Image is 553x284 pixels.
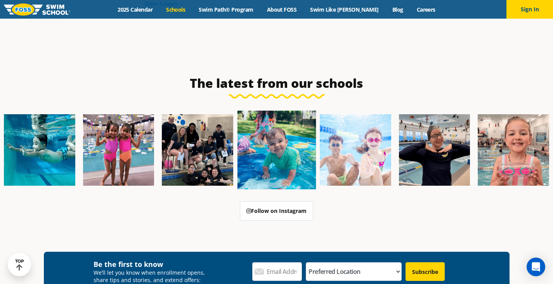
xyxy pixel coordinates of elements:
[478,114,549,186] img: Fa25-Website-Images-14-600x600.jpg
[15,259,24,271] div: TOP
[260,6,303,13] a: About FOSS
[4,3,70,16] img: FOSS Swim School Logo
[320,114,391,186] img: FCC_FOSS_GeneralShoot_May_FallCampaign_lowres-9556-600x600.jpg
[252,262,302,281] input: Email Address
[385,6,410,13] a: Blog
[406,262,445,281] input: Subscribe
[303,6,386,13] a: Swim Like [PERSON_NAME]
[94,260,210,269] h4: Be the first to know
[410,6,442,13] a: Careers
[159,6,192,13] a: Schools
[192,6,260,13] a: Swim Path® Program
[94,269,210,284] p: We’ll let you know when enrollment opens, share tips and stories, and extend offers:
[527,258,545,276] div: Open Intercom Messenger
[162,114,233,186] img: Fa25-Website-Images-2-600x600.png
[111,6,159,13] a: 2025 Calendar
[399,114,470,186] img: Fa25-Website-Images-9-600x600.jpg
[83,114,154,186] img: Fa25-Website-Images-8-600x600.jpg
[237,111,316,189] img: Fa25-Website-Images-600x600.png
[240,201,313,221] a: Follow on Instagram
[4,114,75,186] img: Fa25-Website-Images-1-600x600.png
